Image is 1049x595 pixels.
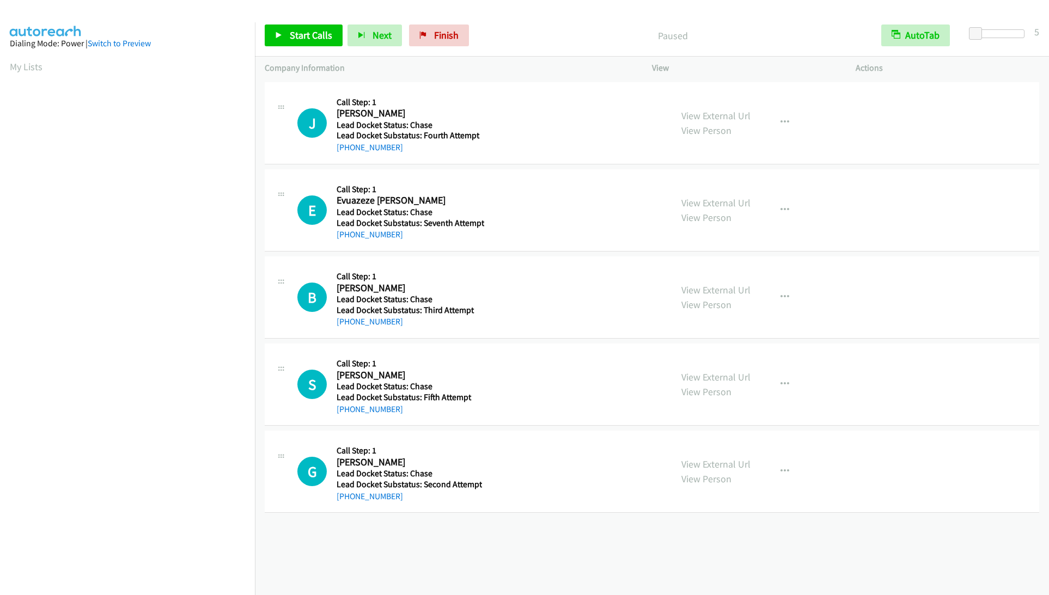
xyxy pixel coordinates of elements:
h5: Call Step: 1 [337,271,481,282]
div: 5 [1034,24,1039,39]
h2: [PERSON_NAME] [337,107,481,120]
h2: [PERSON_NAME] [337,369,481,382]
div: Dialing Mode: Power | [10,37,245,50]
h1: J [297,108,327,138]
a: My Lists [10,60,42,73]
a: [PHONE_NUMBER] [337,229,403,240]
p: Actions [856,62,1040,75]
button: Next [347,24,402,46]
a: View External Url [681,109,751,122]
h2: Evuazeze [PERSON_NAME] [337,194,481,207]
a: View Person [681,385,731,398]
div: The call is yet to be attempted [297,283,327,312]
h5: Call Step: 1 [337,184,484,195]
button: AutoTab [881,24,950,46]
div: Delay between calls (in seconds) [974,29,1024,38]
h1: S [297,370,327,399]
h1: B [297,283,327,312]
h5: Lead Docket Substatus: Third Attempt [337,305,481,316]
a: View Person [681,124,731,137]
a: View External Url [681,458,751,470]
a: [PHONE_NUMBER] [337,491,403,501]
h5: Lead Docket Status: Chase [337,381,481,392]
h5: Lead Docket Status: Chase [337,294,481,305]
h5: Lead Docket Substatus: Seventh Attempt [337,218,484,229]
a: View External Url [681,284,751,296]
span: Next [373,29,392,41]
div: The call is yet to be attempted [297,370,327,399]
h5: Lead Docket Substatus: Fourth Attempt [337,130,481,141]
p: Company Information [265,62,632,75]
a: View External Url [681,371,751,383]
h5: Call Step: 1 [337,97,481,108]
a: [PHONE_NUMBER] [337,142,403,152]
a: Start Calls [265,24,343,46]
div: The call is yet to be attempted [297,457,327,486]
h1: G [297,457,327,486]
h5: Lead Docket Substatus: Second Attempt [337,479,482,490]
h5: Lead Docket Substatus: Fifth Attempt [337,392,481,403]
a: [PHONE_NUMBER] [337,316,403,327]
span: Start Calls [290,29,332,41]
p: Paused [484,28,862,43]
div: The call is yet to be attempted [297,108,327,138]
h5: Lead Docket Status: Chase [337,120,481,131]
a: View Person [681,211,731,224]
div: The call is yet to be attempted [297,195,327,225]
h5: Call Step: 1 [337,445,482,456]
p: View [652,62,836,75]
span: Finish [434,29,459,41]
h5: Lead Docket Status: Chase [337,468,482,479]
h2: [PERSON_NAME] [337,282,481,295]
a: Finish [409,24,469,46]
h5: Call Step: 1 [337,358,481,369]
h1: E [297,195,327,225]
h5: Lead Docket Status: Chase [337,207,484,218]
a: Switch to Preview [88,38,151,48]
h2: [PERSON_NAME] [337,456,481,469]
a: View Person [681,298,731,311]
a: [PHONE_NUMBER] [337,404,403,414]
a: View External Url [681,197,751,209]
a: View Person [681,473,731,485]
